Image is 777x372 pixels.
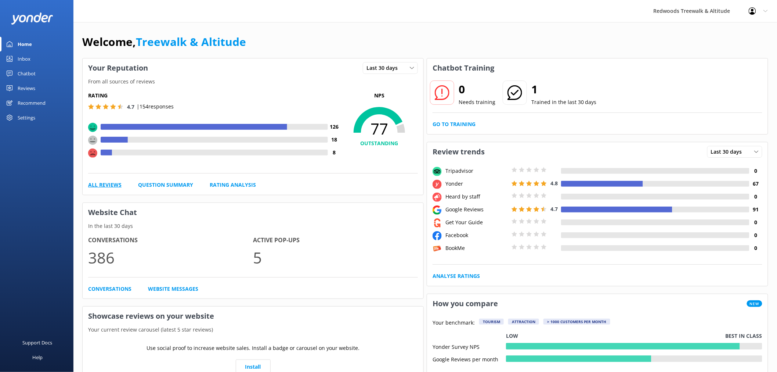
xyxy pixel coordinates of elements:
span: 4.7 [550,205,558,212]
p: Low [506,332,518,340]
a: All Reviews [88,181,122,189]
div: Tourism [479,319,504,325]
p: 5 [253,245,418,270]
div: Google Reviews [444,205,510,214]
h3: Your Reputation [83,58,153,78]
p: Needs training [459,98,495,106]
p: Trained in the last 30 days [531,98,597,106]
div: Support Docs [23,335,53,350]
p: From all sources of reviews [83,78,423,86]
a: Go to Training [433,120,476,128]
h3: Showcase reviews on your website [83,307,423,326]
h5: Rating [88,92,341,100]
div: > 1000 customers per month [543,319,610,325]
h1: Welcome, [82,33,246,51]
p: Your benchmark: [433,319,475,328]
a: Treewalk & Altitude [136,34,246,49]
div: Heard by staff [444,193,510,201]
a: Question Summary [138,181,193,189]
h4: 91 [749,205,762,214]
span: 4.7 [127,103,134,110]
span: Last 30 days [366,64,402,72]
h4: Active Pop-ups [253,236,418,245]
a: Conversations [88,285,131,293]
span: 4.8 [550,180,558,187]
h2: 1 [531,81,597,98]
h4: 0 [749,193,762,201]
div: Attraction [508,319,539,325]
div: Home [18,37,32,51]
div: Help [32,350,43,365]
h4: 18 [328,136,341,144]
span: New [747,300,762,307]
h3: Website Chat [83,203,423,222]
h4: Conversations [88,236,253,245]
img: yonder-white-logo.png [11,12,53,25]
div: Yonder Survey NPS [433,343,506,350]
p: Best in class [726,332,762,340]
div: Get Your Guide [444,218,510,226]
div: Settings [18,110,35,125]
h4: 126 [328,123,341,131]
div: Reviews [18,81,35,96]
h4: 8 [328,149,341,157]
h4: 0 [749,244,762,252]
p: | 154 responses [137,103,174,111]
p: 386 [88,245,253,270]
h3: Review trends [427,142,490,161]
p: Your current review carousel (latest 5 star reviews) [83,326,423,334]
a: Rating Analysis [210,181,256,189]
div: Google Reviews per month [433,355,506,362]
a: Analyse Ratings [433,272,480,280]
h2: 0 [459,81,495,98]
p: Use social proof to increase website sales. Install a badge or carousel on your website. [147,344,359,352]
h4: 0 [749,218,762,226]
p: In the last 30 days [83,222,423,230]
div: Facebook [444,231,510,239]
p: NPS [341,92,418,100]
span: 77 [341,119,418,138]
a: Website Messages [148,285,198,293]
div: Chatbot [18,66,36,81]
h4: 0 [749,167,762,175]
h3: How you compare [427,294,503,313]
span: Last 30 days [711,148,747,156]
div: Tripadvisor [444,167,510,175]
h4: 0 [749,231,762,239]
div: Inbox [18,51,30,66]
div: Recommend [18,96,46,110]
h4: 67 [749,180,762,188]
div: BookMe [444,244,510,252]
h4: OUTSTANDING [341,139,418,147]
div: Yonder [444,180,510,188]
h3: Chatbot Training [427,58,500,78]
